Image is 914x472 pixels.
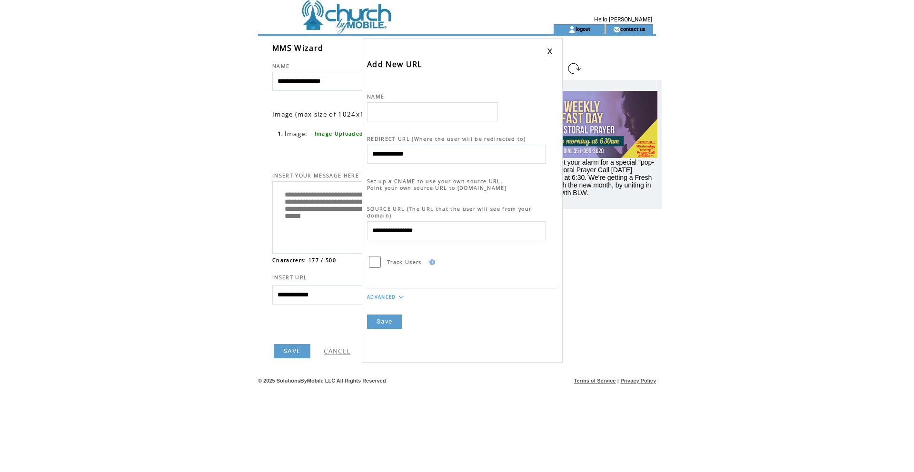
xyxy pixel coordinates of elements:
[427,259,435,265] img: help.gif
[367,185,507,191] span: Point your own source URL to [DOMAIN_NAME]
[367,178,503,185] span: Set up a CNAME to use your own source URL.
[367,206,531,219] span: SOURCE URL (The URL that the user will see from your domain)
[367,136,526,142] span: REDIRECT URL (Where the user will be redirected to)
[387,259,422,265] span: Track Users
[367,315,402,329] a: Save
[367,93,384,100] span: NAME
[367,294,396,300] a: ADVANCED
[367,59,422,69] span: Add New URL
